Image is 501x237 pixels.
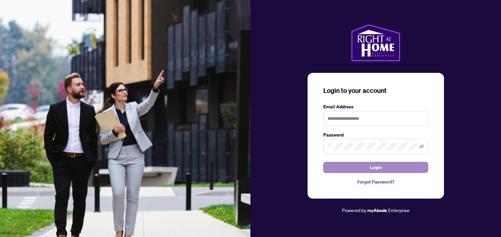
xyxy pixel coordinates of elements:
[323,103,428,110] label: Email Address
[388,207,410,213] span: Enterprise
[370,162,382,173] span: Login
[350,23,401,62] img: ma-logo
[342,207,366,213] span: Powered by
[323,86,428,95] h3: Login to your account
[323,162,428,173] button: Login
[323,178,428,185] a: Forgot Password?
[367,207,387,214] a: myAbode
[419,144,424,149] span: eye-invisible
[323,131,428,139] label: Password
